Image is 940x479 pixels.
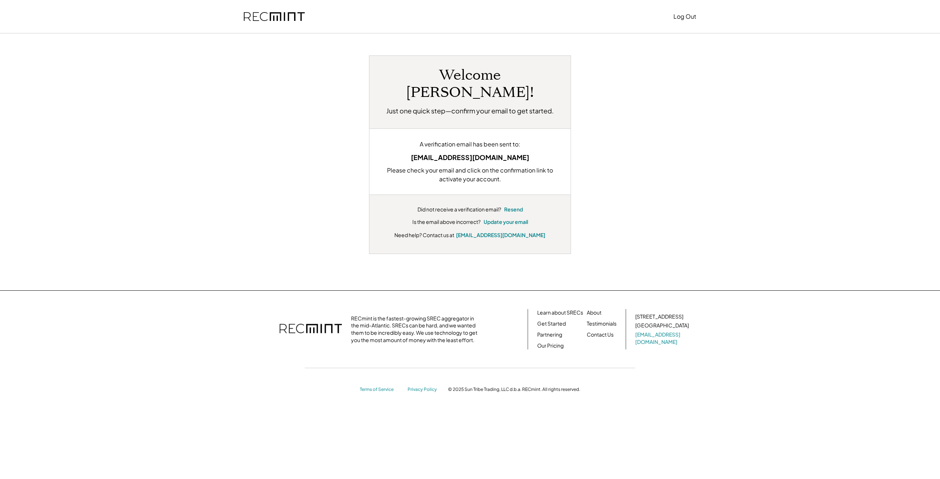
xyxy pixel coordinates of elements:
a: Partnering [537,331,562,338]
img: recmint-logotype%403x.png [279,316,342,342]
a: About [587,309,601,316]
a: [EMAIL_ADDRESS][DOMAIN_NAME] [456,232,545,238]
a: Privacy Policy [408,387,441,393]
a: Learn about SRECs [537,309,583,316]
div: [EMAIL_ADDRESS][DOMAIN_NAME] [380,152,560,162]
button: Log Out [673,9,696,24]
img: recmint-logotype%403x.png [244,12,305,21]
a: Get Started [537,320,566,327]
button: Update your email [484,218,528,226]
div: © 2025 Sun Tribe Trading, LLC d.b.a. RECmint. All rights reserved. [448,387,580,392]
a: Terms of Service [360,387,400,393]
h2: Just one quick step—confirm your email to get started. [386,106,554,116]
button: Resend [504,206,523,213]
a: [EMAIL_ADDRESS][DOMAIN_NAME] [635,331,690,345]
div: Need help? Contact us at [394,231,454,239]
div: Please check your email and click on the confirmation link to activate your account. [380,166,560,184]
div: Is the email above incorrect? [412,218,481,226]
div: [STREET_ADDRESS] [635,313,683,320]
div: [GEOGRAPHIC_DATA] [635,322,689,329]
h1: Welcome [PERSON_NAME]! [380,67,560,101]
a: Testimonials [587,320,617,327]
a: Our Pricing [537,342,564,349]
div: Did not receive a verification email? [417,206,501,213]
div: RECmint is the fastest-growing SREC aggregator in the mid-Atlantic. SRECs can be hard, and we wan... [351,315,481,344]
div: A verification email has been sent to: [380,140,560,149]
a: Contact Us [587,331,614,338]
